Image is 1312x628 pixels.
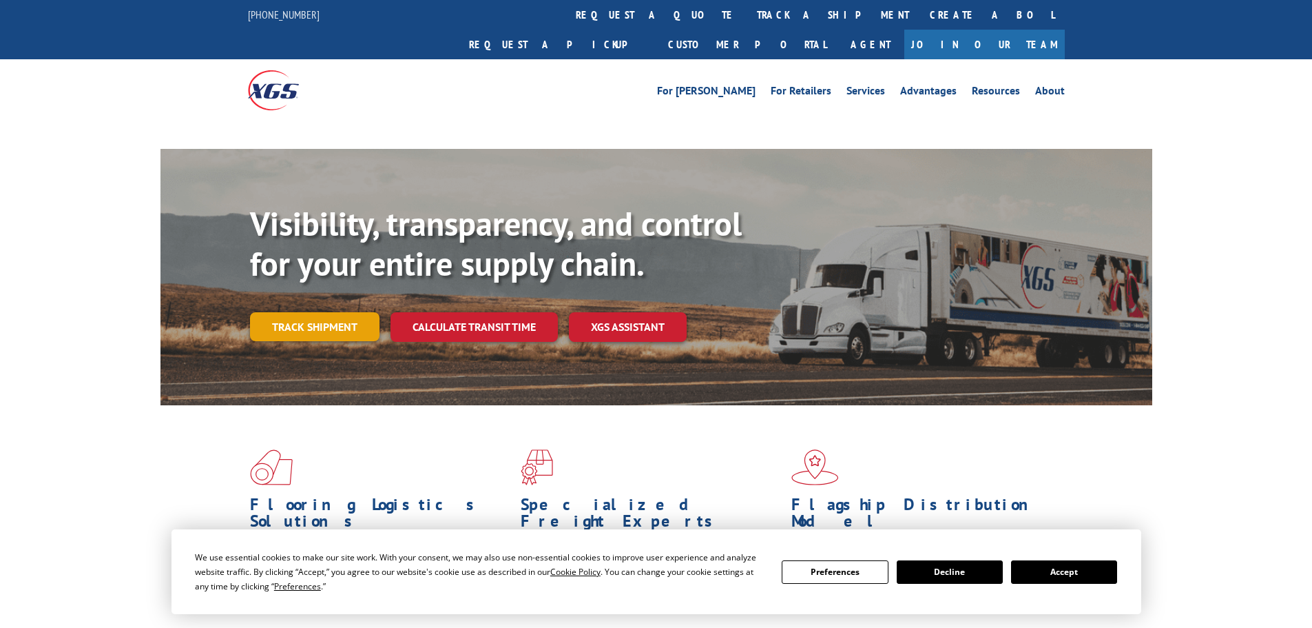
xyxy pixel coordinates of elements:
[250,312,379,341] a: Track shipment
[195,550,765,594] div: We use essential cookies to make our site work. With your consent, we may also use non-essential ...
[274,580,321,592] span: Preferences
[171,529,1141,614] div: Cookie Consent Prompt
[550,566,601,578] span: Cookie Policy
[837,30,904,59] a: Agent
[897,560,1003,584] button: Decline
[250,202,742,285] b: Visibility, transparency, and control for your entire supply chain.
[250,496,510,536] h1: Flooring Logistics Solutions
[521,496,781,536] h1: Specialized Freight Experts
[1011,560,1117,584] button: Accept
[657,85,756,101] a: For [PERSON_NAME]
[658,30,837,59] a: Customer Portal
[1035,85,1065,101] a: About
[248,8,320,21] a: [PHONE_NUMBER]
[846,85,885,101] a: Services
[904,30,1065,59] a: Join Our Team
[900,85,957,101] a: Advantages
[459,30,658,59] a: Request a pickup
[771,85,831,101] a: For Retailers
[791,496,1052,536] h1: Flagship Distribution Model
[391,312,558,342] a: Calculate transit time
[250,449,293,485] img: xgs-icon-total-supply-chain-intelligence-red
[569,312,687,342] a: XGS ASSISTANT
[791,449,839,485] img: xgs-icon-flagship-distribution-model-red
[782,560,888,584] button: Preferences
[521,449,553,485] img: xgs-icon-focused-on-flooring-red
[972,85,1020,101] a: Resources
